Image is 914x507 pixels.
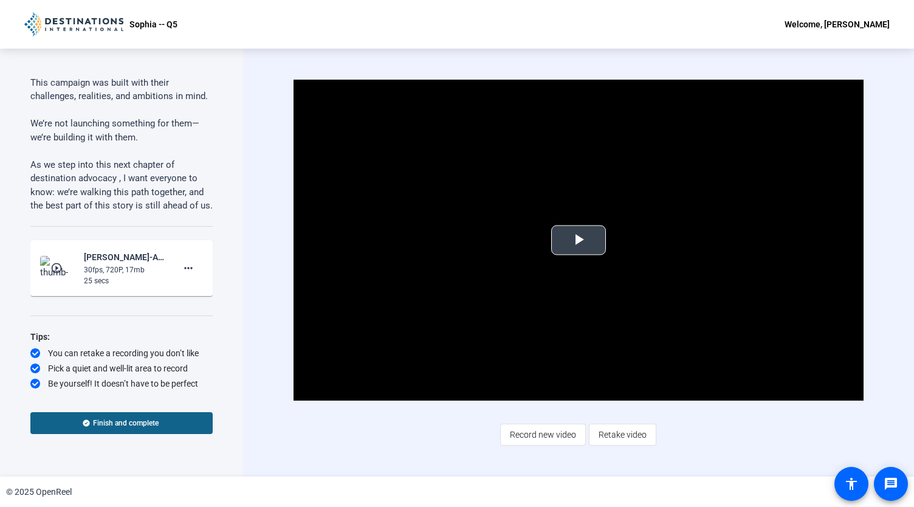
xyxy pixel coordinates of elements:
div: © 2025 OpenReel [6,486,72,498]
div: Video Player [294,80,864,401]
div: [PERSON_NAME]-Advocacy 2.0 -- [PERSON_NAME] -- Q5-1759777074650-webcam [84,250,165,264]
img: OpenReel logo [24,12,123,36]
p: I want members to feel seen, supported, and empowered. This campaign was built with their challen... [30,35,213,213]
div: You can retake a recording you don’t like [30,347,213,359]
p: Sophia -- Q5 [129,17,177,32]
button: Finish and complete [30,412,213,434]
img: thumb-nail [40,256,76,280]
mat-icon: message [884,477,898,491]
mat-icon: more_horiz [181,261,196,275]
mat-icon: accessibility [844,477,859,491]
div: Tips: [30,329,213,344]
div: 25 secs [84,275,165,286]
span: Finish and complete [93,418,159,428]
button: Record new video [500,424,586,446]
span: Record new video [510,423,576,446]
div: Welcome, [PERSON_NAME] [785,17,890,32]
span: Retake video [599,423,647,446]
div: Pick a quiet and well-lit area to record [30,362,213,374]
button: Play Video [551,226,606,255]
button: Retake video [589,424,656,446]
div: Be yourself! It doesn’t have to be perfect [30,378,213,390]
div: 30fps, 720P, 17mb [84,264,165,275]
mat-icon: play_circle_outline [50,262,65,274]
